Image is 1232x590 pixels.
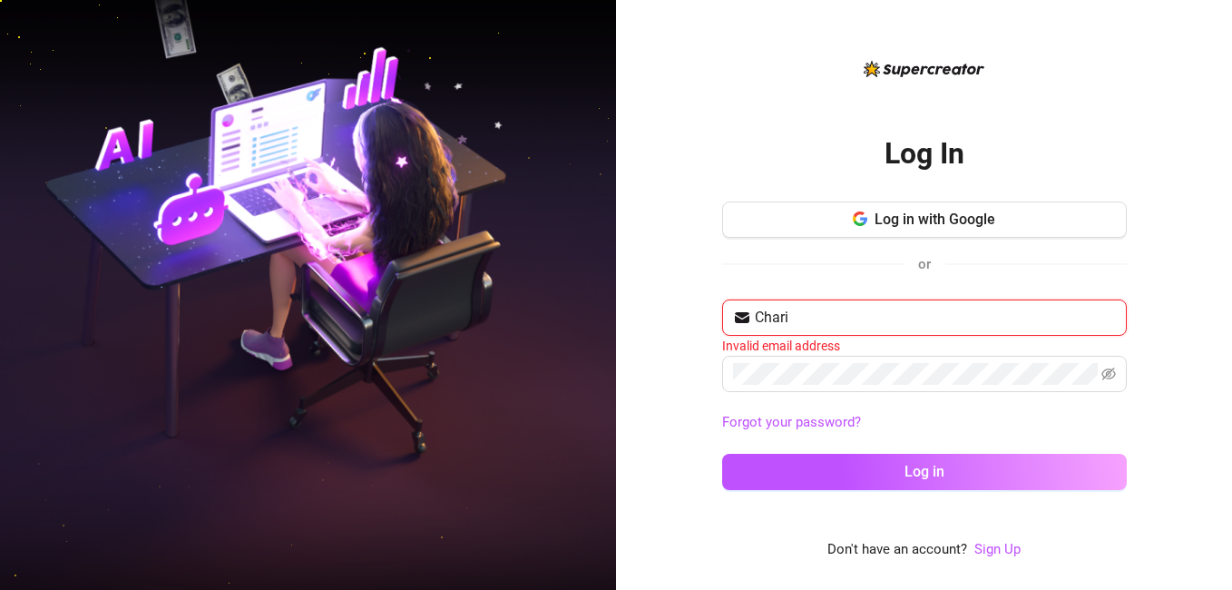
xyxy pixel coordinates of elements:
span: eye-invisible [1101,367,1116,381]
span: Don't have an account? [827,539,967,561]
button: Log in with Google [722,202,1127,238]
a: Sign Up [974,541,1021,557]
a: Forgot your password? [722,414,861,430]
span: Log in with Google [875,211,995,228]
span: Log in [904,463,944,480]
a: Sign Up [974,539,1021,561]
h2: Log In [885,135,964,172]
a: Forgot your password? [722,412,1127,434]
span: or [918,256,931,272]
img: logo-BBDzfeDw.svg [864,61,984,77]
button: Log in [722,454,1127,490]
div: Invalid email address [722,336,1127,356]
input: Your email [755,307,1116,329]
